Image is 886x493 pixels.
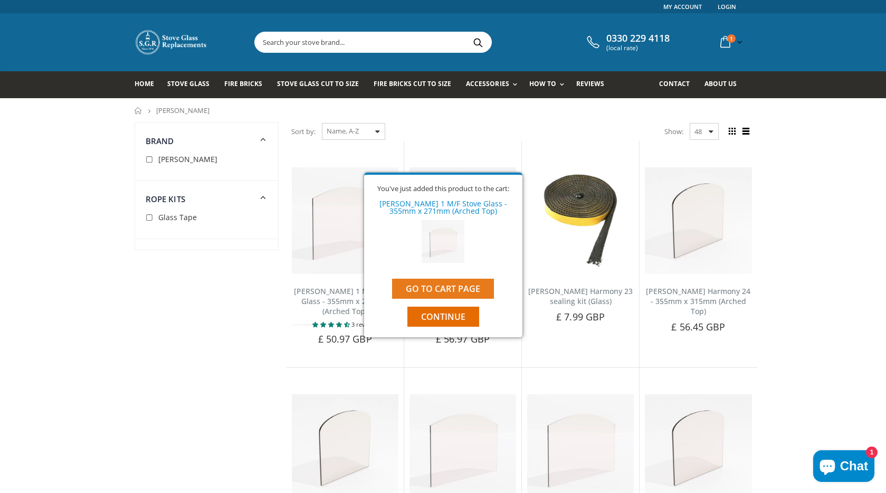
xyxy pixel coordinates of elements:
[727,34,736,43] span: 1
[255,32,609,52] input: Search your stove brand...
[556,310,605,323] span: £ 7.99 GBP
[576,79,604,88] span: Reviews
[466,71,522,98] a: Accessories
[528,286,633,306] a: [PERSON_NAME] Harmony 23 sealing kit (Glass)
[704,79,737,88] span: About us
[146,136,174,146] span: Brand
[606,33,670,44] span: 0330 229 4118
[659,79,690,88] span: Contact
[379,198,507,216] a: [PERSON_NAME] 1 M/F Stove Glass - 355mm x 271mm (Arched Top)
[529,71,569,98] a: How To
[645,167,751,274] img: Nestor Martin Harmony 24 arched top stove glass
[421,311,465,323] span: Continue
[135,79,154,88] span: Home
[351,320,377,328] span: 3 reviews
[409,167,516,274] img: Nestor Martin Harmony 23 replacement stove glass
[716,32,745,52] a: 1
[135,29,208,55] img: Stove Glass Replacement
[312,320,351,328] span: 4.67 stars
[810,450,878,485] inbox-online-store-chat: Shopify online store chat
[529,79,556,88] span: How To
[224,79,262,88] span: Fire Bricks
[407,307,479,327] button: Continue
[422,220,464,263] img: Nestor Harmony 1 M/F Stove Glass - 355mm x 271mm (Arched Top)
[584,33,670,52] a: 0330 229 4118 (local rate)
[527,167,634,274] img: Nestor Martin Harmony 43 sealing kit (Glass)
[167,79,209,88] span: Stove Glass
[671,320,725,333] span: £ 56.45 GBP
[727,126,738,137] span: Grid view
[374,79,451,88] span: Fire Bricks Cut To Size
[466,32,490,52] button: Search
[292,167,398,274] img: Nestor Harmony 1 M/F arched top stove glass
[664,123,683,140] span: Show:
[576,71,612,98] a: Reviews
[740,126,752,137] span: List view
[135,71,162,98] a: Home
[374,71,459,98] a: Fire Bricks Cut To Size
[156,106,209,115] span: [PERSON_NAME]
[291,122,316,141] span: Sort by:
[158,212,197,222] span: Glass Tape
[318,333,372,345] span: £ 50.97 GBP
[436,333,490,345] span: £ 56.97 GBP
[646,286,750,316] a: [PERSON_NAME] Harmony 24 - 355mm x 315mm (Arched Top)
[277,79,359,88] span: Stove Glass Cut To Size
[606,44,670,52] span: (local rate)
[146,194,185,204] span: Rope Kits
[135,107,142,114] a: Home
[224,71,270,98] a: Fire Bricks
[704,71,745,98] a: About us
[158,154,217,164] span: [PERSON_NAME]
[294,286,396,316] a: [PERSON_NAME] 1 M/F Stove Glass - 355mm x 271mm (Arched Top)
[466,79,509,88] span: Accessories
[372,185,515,192] div: You've just added this product to the cart:
[277,71,367,98] a: Stove Glass Cut To Size
[392,279,494,299] a: Go to cart page
[167,71,217,98] a: Stove Glass
[659,71,698,98] a: Contact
